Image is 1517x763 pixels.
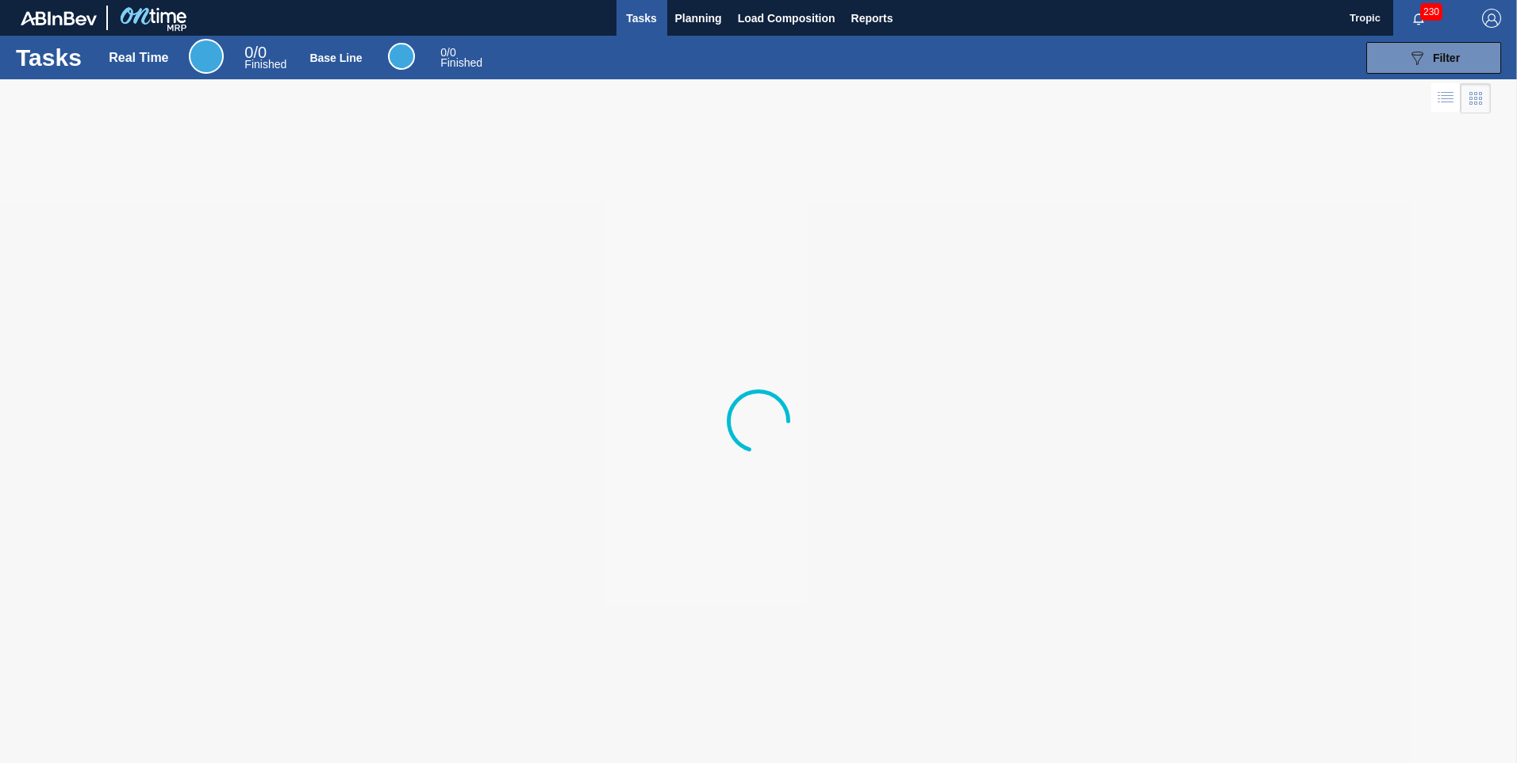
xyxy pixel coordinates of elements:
[244,44,267,61] span: / 0
[244,44,253,61] span: 0
[388,43,415,70] div: Base Line
[16,48,86,67] h1: Tasks
[440,56,482,69] span: Finished
[624,9,659,28] span: Tasks
[1420,3,1442,21] span: 230
[440,46,447,59] span: 0
[675,9,722,28] span: Planning
[1482,9,1501,28] img: Logout
[244,46,286,70] div: Real Time
[1393,7,1444,29] button: Notifications
[738,9,835,28] span: Load Composition
[440,46,455,59] span: / 0
[244,58,286,71] span: Finished
[309,52,362,64] div: Base Line
[1433,52,1460,64] span: Filter
[1366,42,1501,74] button: Filter
[109,51,168,65] div: Real Time
[21,11,97,25] img: TNhmsLtSVTkK8tSr43FrP2fwEKptu5GPRR3wAAAABJRU5ErkJggg==
[440,48,482,68] div: Base Line
[189,39,224,74] div: Real Time
[851,9,893,28] span: Reports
